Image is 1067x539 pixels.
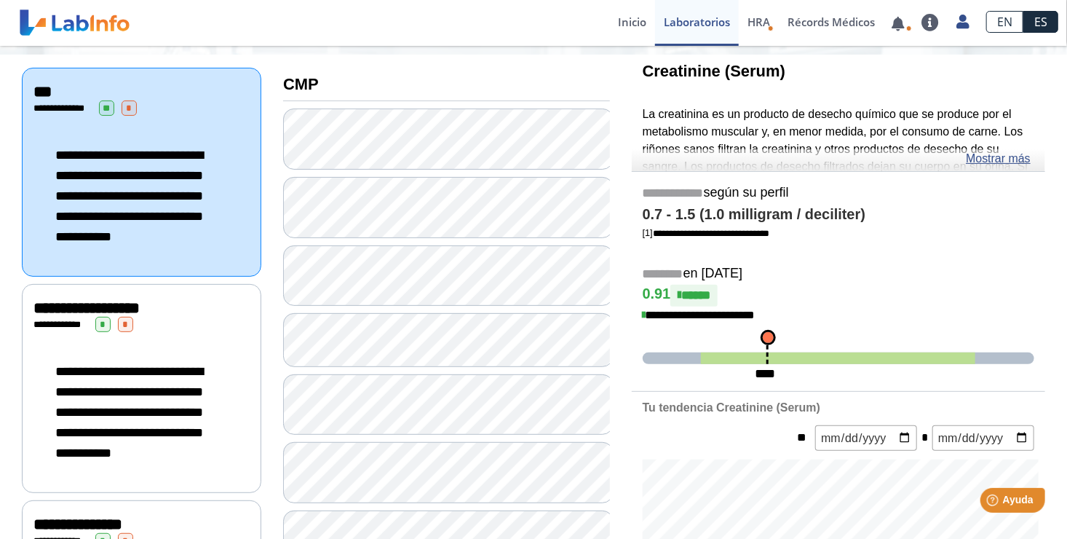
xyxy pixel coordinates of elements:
a: ES [1023,11,1058,33]
span: HRA [747,15,770,29]
input: mm/dd/yyyy [932,425,1034,451]
h5: según su perfil [643,185,1034,202]
a: [1] [643,227,769,238]
h4: 0.7 - 1.5 (1.0 milligram / deciliter) [643,206,1034,224]
iframe: Help widget launcher [937,482,1051,523]
b: Creatinine (Serum) [643,62,785,80]
h5: en [DATE] [643,266,1034,283]
b: Tu tendencia Creatinine (Serum) [643,401,820,414]
a: Mostrar más [966,150,1031,168]
b: CMP [283,75,319,93]
a: EN [986,11,1023,33]
p: La creatinina es un producto de desecho químico que se produce por el metabolismo muscular y, en ... [643,106,1034,315]
h4: 0.91 [643,285,1034,307]
input: mm/dd/yyyy [815,425,917,451]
